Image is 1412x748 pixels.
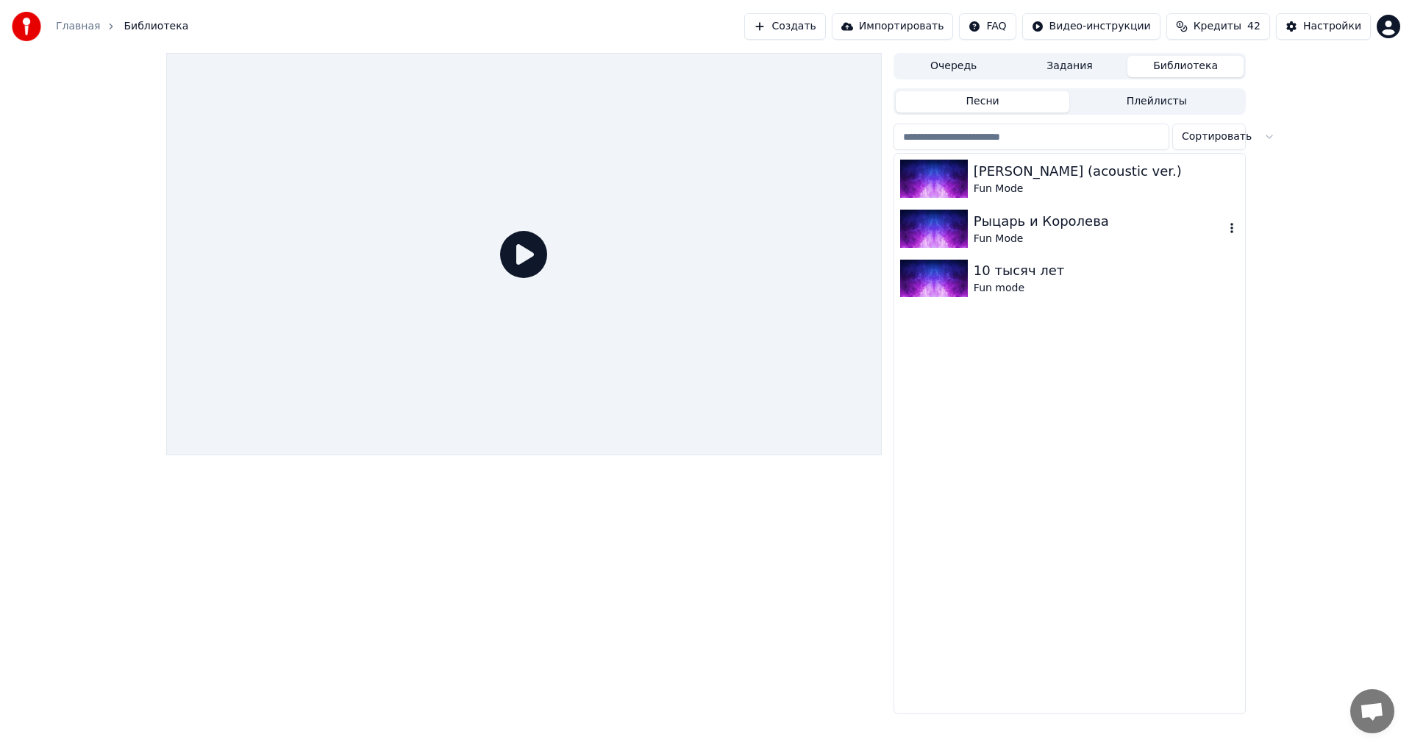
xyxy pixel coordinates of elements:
button: Задания [1012,56,1128,77]
div: Fun Mode [974,182,1239,196]
span: Библиотека [124,19,188,34]
button: Импортировать [832,13,954,40]
span: Кредиты [1194,19,1241,34]
button: Настройки [1276,13,1371,40]
div: Настройки [1303,19,1361,34]
button: Видео-инструкции [1022,13,1160,40]
button: Плейлисты [1069,91,1244,113]
div: [PERSON_NAME] (acoustic ver.) [974,161,1239,182]
img: youka [12,12,41,41]
div: Fun mode [974,281,1239,296]
button: Кредиты42 [1166,13,1270,40]
button: Создать [744,13,825,40]
button: Очередь [896,56,1012,77]
div: Открытый чат [1350,689,1394,733]
div: Рыцарь и Королева [974,211,1224,232]
div: Fun Mode [974,232,1224,246]
span: Сортировать [1182,129,1252,144]
nav: breadcrumb [56,19,188,34]
div: 10 тысяч лет [974,260,1239,281]
button: Библиотека [1127,56,1244,77]
a: Главная [56,19,100,34]
button: Песни [896,91,1070,113]
span: 42 [1247,19,1261,34]
button: FAQ [959,13,1016,40]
